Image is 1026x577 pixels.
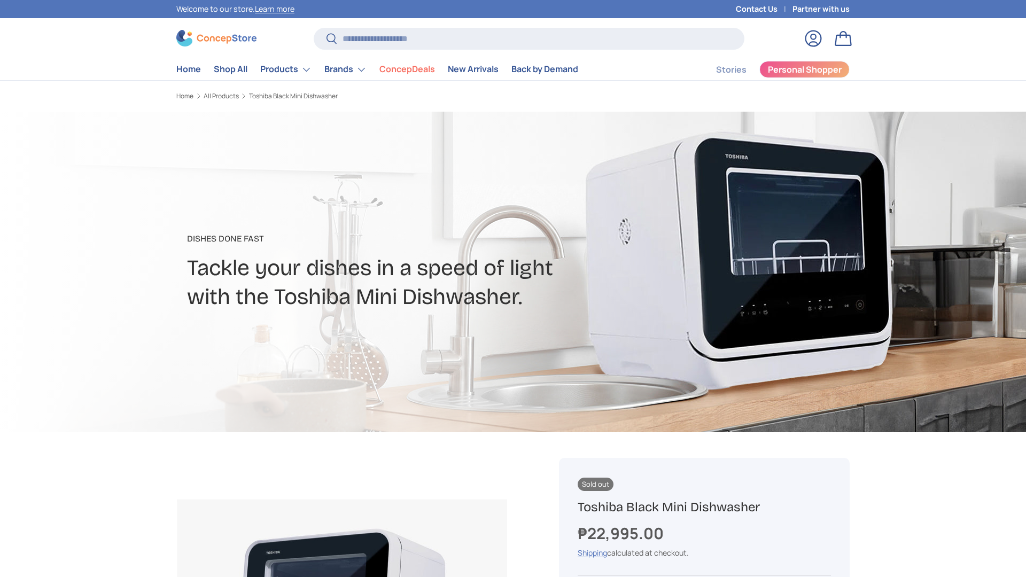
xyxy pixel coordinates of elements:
[578,499,831,516] h1: Toshiba Black Mini Dishwasher
[176,93,193,99] a: Home
[254,59,318,80] summary: Products
[176,59,578,80] nav: Primary
[759,61,850,78] a: Personal Shopper
[578,478,613,491] span: Sold out
[324,59,367,80] a: Brands
[716,59,747,80] a: Stories
[578,547,831,558] div: calculated at checkout.
[176,3,294,15] p: Welcome to our store.
[379,59,435,80] a: ConcepDeals
[736,3,792,15] a: Contact Us
[214,59,247,80] a: Shop All
[204,93,239,99] a: All Products
[187,254,597,311] h2: Tackle your dishes in a speed of light with the Toshiba Mini Dishwasher.
[511,59,578,80] a: Back by Demand
[578,523,666,544] strong: ₱22,995.00
[176,91,533,101] nav: Breadcrumbs
[578,548,607,558] a: Shipping
[176,30,256,46] img: ConcepStore
[260,59,312,80] a: Products
[448,59,499,80] a: New Arrivals
[792,3,850,15] a: Partner with us
[249,93,338,99] a: Toshiba Black Mini Dishwasher
[768,65,842,74] span: Personal Shopper
[690,59,850,80] nav: Secondary
[176,59,201,80] a: Home
[255,4,294,14] a: Learn more
[318,59,373,80] summary: Brands
[187,232,597,245] p: Dishes Done Fast​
